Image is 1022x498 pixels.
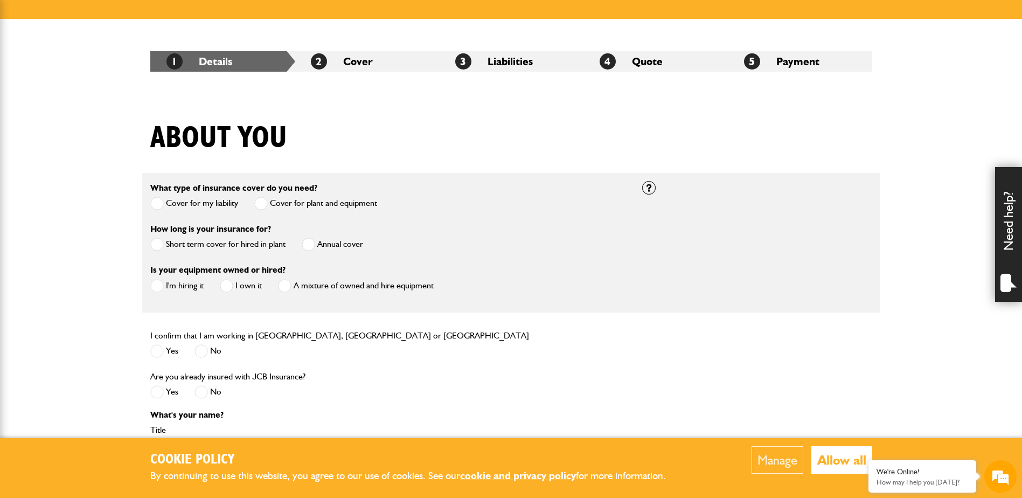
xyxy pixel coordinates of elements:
label: Cover for my liability [150,197,238,210]
h2: Cookie Policy [150,452,684,468]
p: What's your name? [150,411,626,419]
label: I'm hiring it [150,279,204,293]
label: What type of insurance cover do you need? [150,184,317,192]
button: Manage [752,446,803,474]
label: Is your equipment owned or hired? [150,266,286,274]
h1: About you [150,120,287,156]
span: 5 [744,53,760,70]
label: I confirm that I am working in [GEOGRAPHIC_DATA], [GEOGRAPHIC_DATA] or [GEOGRAPHIC_DATA] [150,331,529,340]
li: Liabilities [439,51,583,72]
label: Short term cover for hired in plant [150,238,286,251]
div: We're Online! [877,467,968,476]
label: I own it [220,279,262,293]
label: Annual cover [302,238,363,251]
li: Cover [295,51,439,72]
button: Allow all [811,446,872,474]
label: How long is your insurance for? [150,225,271,233]
p: How may I help you today? [877,478,968,486]
li: Details [150,51,295,72]
span: 4 [600,53,616,70]
label: Cover for plant and equipment [254,197,377,210]
label: Are you already insured with JCB Insurance? [150,372,305,381]
label: No [194,385,221,399]
span: 1 [166,53,183,70]
li: Payment [728,51,872,72]
li: Quote [583,51,728,72]
span: 3 [455,53,471,70]
label: No [194,344,221,358]
label: A mixture of owned and hire equipment [278,279,434,293]
label: Yes [150,344,178,358]
p: By continuing to use this website, you agree to our use of cookies. See our for more information. [150,468,684,485]
div: Need help? [995,167,1022,302]
a: cookie and privacy policy [460,469,576,482]
label: Title [150,426,626,434]
label: Yes [150,385,178,399]
span: 2 [311,53,327,70]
